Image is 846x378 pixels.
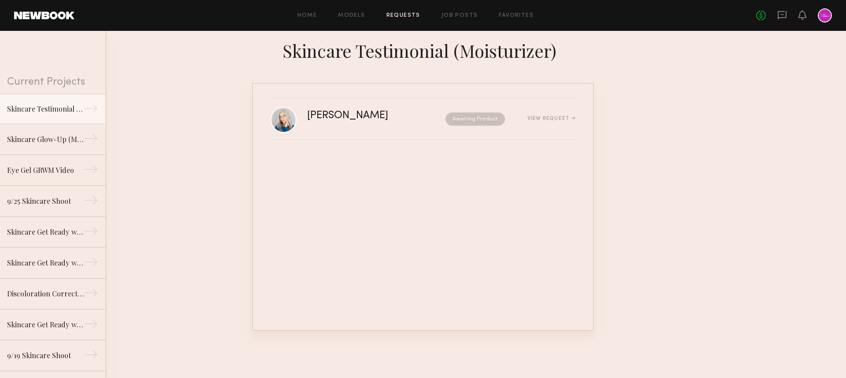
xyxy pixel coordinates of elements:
[84,224,98,242] div: →
[7,350,84,361] div: 9/19 Skincare Shoot
[84,131,98,149] div: →
[7,196,84,206] div: 9/25 Skincare Shoot
[84,101,98,119] div: →
[307,111,417,121] div: [PERSON_NAME]
[7,134,84,145] div: Skincare Glow-Up (Moisturizer)
[7,165,84,176] div: Eye Gel GRWM Video
[7,319,84,330] div: Skincare Get Ready with Me Video
[338,13,365,19] a: Models
[84,286,98,303] div: →
[7,288,84,299] div: Discoloration Correcting Serum GRWM Video
[386,13,420,19] a: Requests
[527,116,575,121] div: View Request
[84,317,98,334] div: →
[84,255,98,273] div: →
[271,99,575,140] a: [PERSON_NAME]Awaiting ProductView Request
[7,258,84,268] div: Skincare Get Ready with Me Video (Eye Gel)
[7,227,84,237] div: Skincare Get Ready with Me Video (Body Treatment)
[499,13,534,19] a: Favorites
[84,162,98,180] div: →
[84,193,98,211] div: →
[252,38,594,62] div: Skincare Testimonial (Moisturizer)
[7,104,84,114] div: Skincare Testimonial (Moisturizer)
[297,13,317,19] a: Home
[445,112,505,126] nb-request-status: Awaiting Product
[442,13,478,19] a: Job Posts
[84,348,98,365] div: →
